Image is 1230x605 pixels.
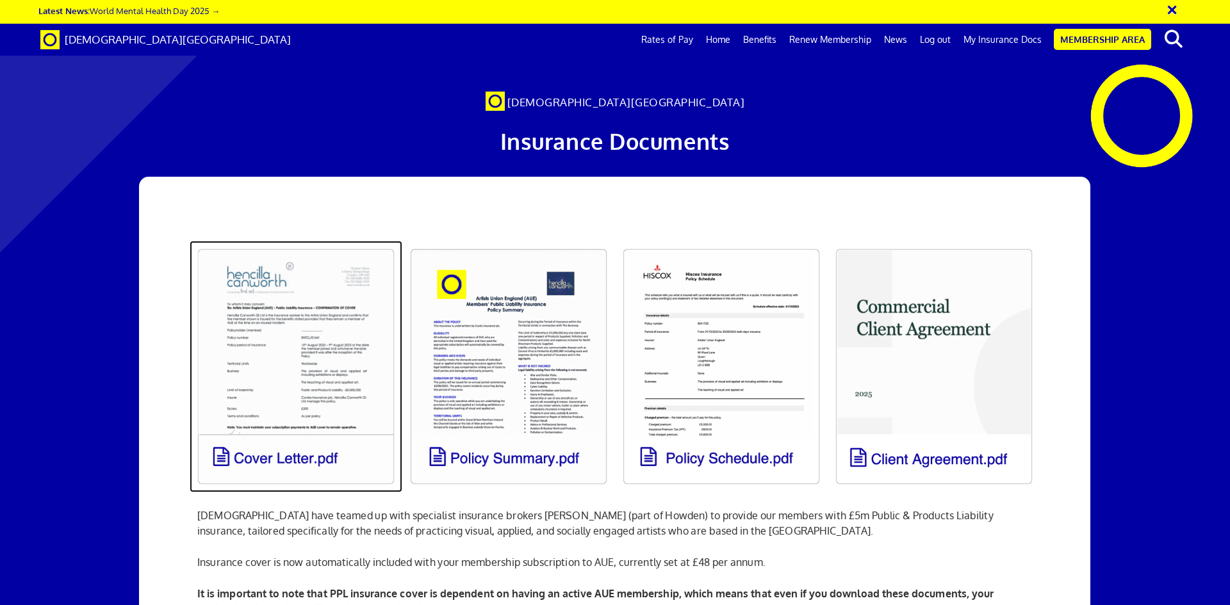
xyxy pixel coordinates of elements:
span: [DEMOGRAPHIC_DATA][GEOGRAPHIC_DATA] [65,33,291,46]
a: Log out [914,24,957,56]
a: Latest News:World Mental Health Day 2025 → [38,5,220,16]
strong: Latest News: [38,5,90,16]
p: Insurance cover is now automatically included with your membership subscription to AUE, currently... [197,554,1033,570]
a: My Insurance Docs [957,24,1048,56]
p: [DEMOGRAPHIC_DATA] have teamed up with specialist insurance brokers [PERSON_NAME] (part of Howden... [197,492,1033,538]
span: Insurance Documents [500,127,730,155]
a: Renew Membership [783,24,878,56]
span: [DEMOGRAPHIC_DATA][GEOGRAPHIC_DATA] [507,95,745,109]
a: News [878,24,914,56]
a: Home [700,24,737,56]
a: Benefits [737,24,783,56]
button: search [1154,26,1193,52]
a: Brand [DEMOGRAPHIC_DATA][GEOGRAPHIC_DATA] [31,24,300,56]
a: Rates of Pay [635,24,700,56]
a: Membership Area [1054,29,1151,50]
